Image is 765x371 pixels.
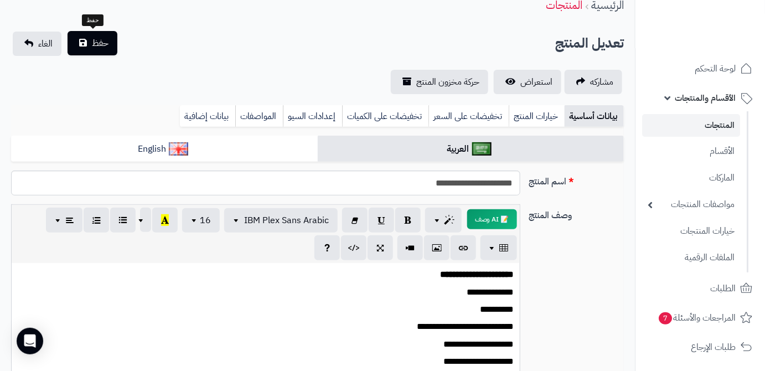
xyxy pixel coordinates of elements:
a: خيارات المنتج [509,105,565,127]
span: IBM Plex Sans Arabic [244,214,329,227]
a: الغاء [13,32,61,56]
span: الغاء [38,37,53,50]
a: المراجعات والأسئلة7 [642,305,758,331]
button: 16 [182,208,220,233]
a: حركة مخزون المنتج [391,70,488,94]
div: Open Intercom Messenger [17,328,43,354]
a: إعدادات السيو [283,105,342,127]
span: 7 [658,312,673,325]
a: الطلبات [642,275,758,302]
button: IBM Plex Sans Arabic [224,208,338,233]
span: حركة مخزون المنتج [416,75,479,89]
button: 📝 AI وصف [467,209,517,229]
a: مشاركه [565,70,622,94]
label: اسم المنتج [525,171,628,188]
a: بيانات أساسية [565,105,624,127]
img: English [169,142,188,156]
a: لوحة التحكم [642,55,758,82]
a: مواصفات المنتجات [642,193,740,217]
a: بيانات إضافية [180,105,235,127]
span: الطلبات [710,281,736,296]
span: المراجعات والأسئلة [658,310,736,326]
a: العربية [318,136,624,163]
img: العربية [472,142,492,156]
span: الأقسام والمنتجات [675,90,736,106]
h2: تعديل المنتج [555,32,624,55]
button: حفظ [68,31,117,55]
span: مشاركه [590,75,613,89]
a: المواصفات [235,105,283,127]
div: حفظ [82,14,104,27]
span: طلبات الإرجاع [691,339,736,355]
a: الملفات الرقمية [642,246,740,270]
a: الماركات [642,166,740,190]
label: وصف المنتج [525,204,628,222]
a: English [11,136,318,163]
span: حفظ [92,37,108,50]
a: خيارات المنتجات [642,219,740,243]
a: الأقسام [642,140,740,163]
span: لوحة التحكم [695,61,736,76]
a: تخفيضات على السعر [428,105,509,127]
img: logo-2.png [690,8,754,32]
span: استعراض [520,75,552,89]
span: 16 [200,214,211,227]
a: استعراض [494,70,561,94]
a: المنتجات [642,114,740,137]
a: طلبات الإرجاع [642,334,758,360]
a: تخفيضات على الكميات [342,105,428,127]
